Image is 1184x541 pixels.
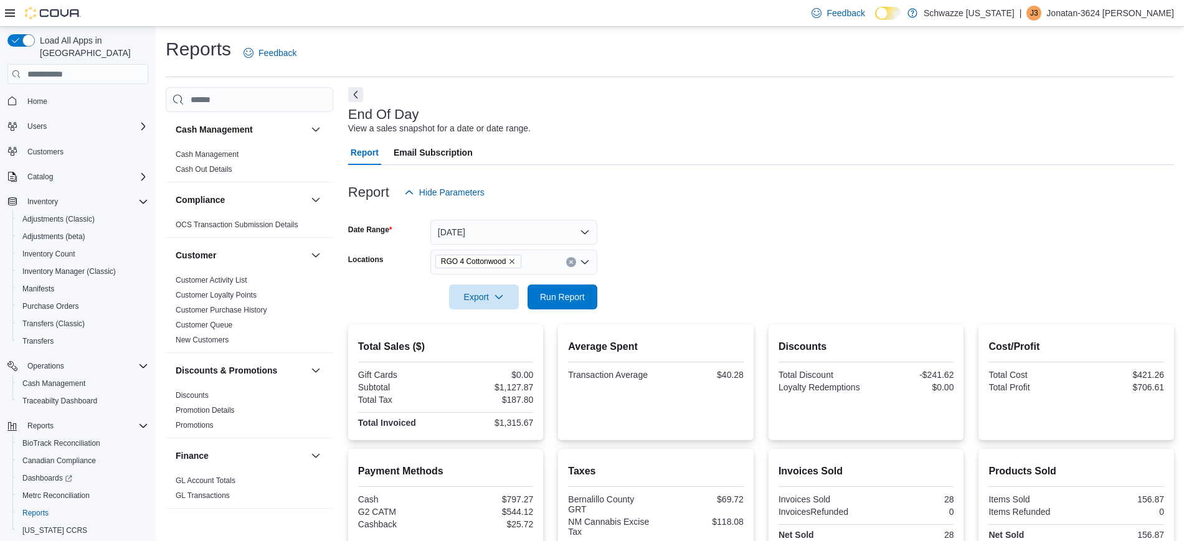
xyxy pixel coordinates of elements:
[17,523,148,538] span: Washington CCRS
[176,306,267,314] a: Customer Purchase History
[2,417,153,435] button: Reports
[348,225,392,235] label: Date Range
[176,364,277,377] h3: Discounts & Promotions
[17,488,148,503] span: Metrc Reconciliation
[176,165,232,174] a: Cash Out Details
[568,464,744,479] h2: Taxes
[448,395,534,405] div: $187.80
[27,96,47,106] span: Home
[419,186,485,199] span: Hide Parameters
[17,393,102,408] a: Traceabilty Dashboard
[176,320,232,330] span: Customer Queue
[869,530,954,540] div: 28
[308,363,323,378] button: Discounts & Promotions
[1079,530,1164,540] div: 156.87
[17,247,80,261] a: Inventory Count
[17,376,148,391] span: Cash Management
[17,453,148,468] span: Canadian Compliance
[176,449,209,462] h3: Finance
[27,361,64,371] span: Operations
[22,438,100,448] span: BioTrack Reconciliation
[658,370,744,380] div: $40.28
[176,420,214,430] span: Promotions
[176,405,235,415] span: Promotion Details
[988,507,1074,517] div: Items Refunded
[17,488,95,503] a: Metrc Reconciliation
[348,185,389,200] h3: Report
[12,375,153,392] button: Cash Management
[17,376,90,391] a: Cash Management
[22,284,54,294] span: Manifests
[449,285,519,309] button: Export
[176,150,239,159] a: Cash Management
[17,316,148,331] span: Transfers (Classic)
[17,229,90,244] a: Adjustments (beta)
[358,464,534,479] h2: Payment Methods
[348,107,419,122] h3: End Of Day
[166,473,333,508] div: Finance
[448,382,534,392] div: $1,127.87
[308,192,323,207] button: Compliance
[176,220,298,230] span: OCS Transaction Submission Details
[568,370,653,380] div: Transaction Average
[22,93,148,108] span: Home
[17,471,148,486] span: Dashboards
[17,299,148,314] span: Purchase Orders
[2,357,153,375] button: Operations
[875,7,901,20] input: Dark Mode
[176,391,209,400] a: Discounts
[988,494,1074,504] div: Items Sold
[2,193,153,210] button: Inventory
[869,382,954,392] div: $0.00
[176,291,257,299] a: Customer Loyalty Points
[308,448,323,463] button: Finance
[176,305,267,315] span: Customer Purchase History
[22,119,52,134] button: Users
[1026,6,1041,21] div: Jonatan-3624 Vega
[166,37,231,62] h1: Reports
[17,212,148,227] span: Adjustments (Classic)
[17,316,90,331] a: Transfers (Classic)
[176,421,214,430] a: Promotions
[358,339,534,354] h2: Total Sales ($)
[2,92,153,110] button: Home
[176,449,306,462] button: Finance
[176,249,306,261] button: Customer
[176,321,232,329] a: Customer Queue
[807,1,869,26] a: Feedback
[2,143,153,161] button: Customers
[12,452,153,469] button: Canadian Compliance
[176,476,235,486] span: GL Account Totals
[988,339,1164,354] h2: Cost/Profit
[869,507,954,517] div: 0
[176,336,229,344] a: New Customers
[358,370,443,380] div: Gift Cards
[22,508,49,518] span: Reports
[2,168,153,186] button: Catalog
[176,335,229,345] span: New Customers
[22,336,54,346] span: Transfers
[27,121,47,131] span: Users
[448,370,534,380] div: $0.00
[17,247,148,261] span: Inventory Count
[22,144,148,159] span: Customers
[566,257,576,267] button: Clear input
[166,273,333,352] div: Customer
[258,47,296,59] span: Feedback
[12,210,153,228] button: Adjustments (Classic)
[12,228,153,245] button: Adjustments (beta)
[988,530,1024,540] strong: Net Sold
[875,20,876,21] span: Dark Mode
[22,491,90,501] span: Metrc Reconciliation
[17,506,148,520] span: Reports
[12,332,153,350] button: Transfers
[779,382,864,392] div: Loyalty Redemptions
[2,118,153,135] button: Users
[348,122,531,135] div: View a sales snapshot for a date or date range.
[12,392,153,410] button: Traceabilty Dashboard
[22,301,79,311] span: Purchase Orders
[12,280,153,298] button: Manifests
[27,197,58,207] span: Inventory
[35,34,148,59] span: Load All Apps in [GEOGRAPHIC_DATA]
